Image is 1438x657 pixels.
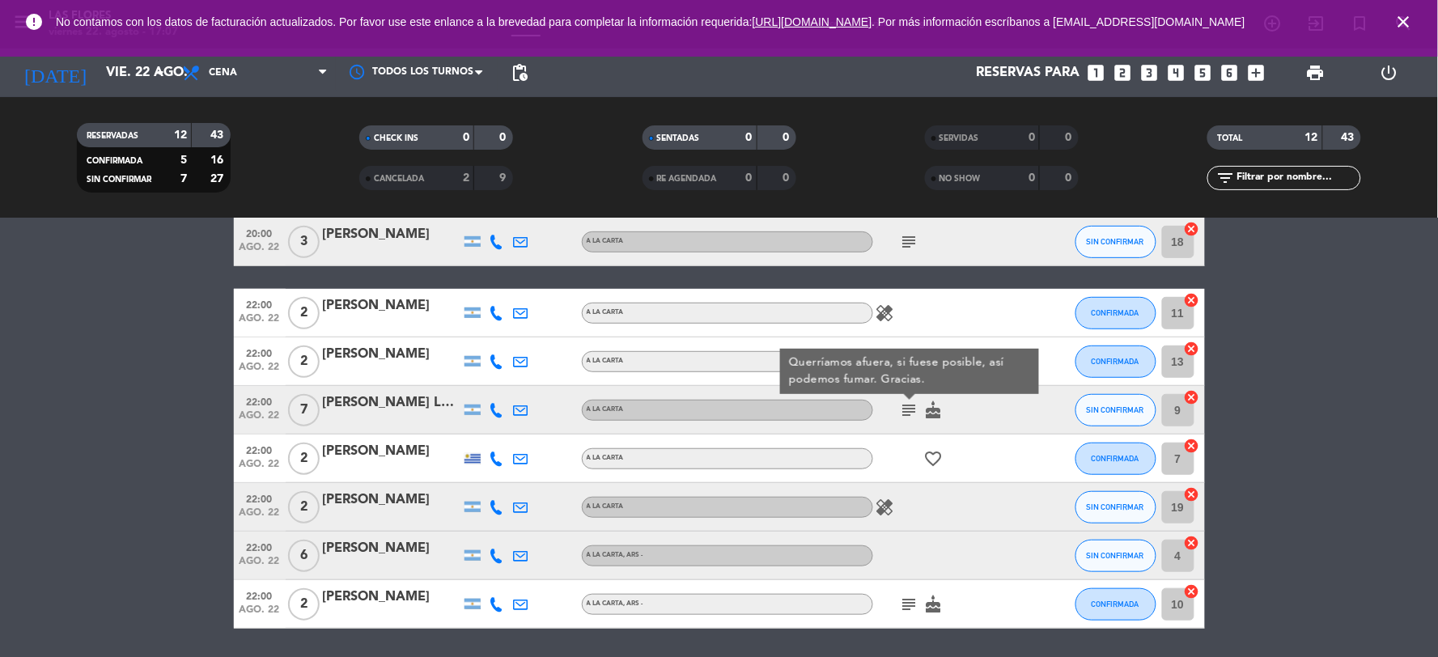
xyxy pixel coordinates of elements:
i: arrow_drop_down [151,63,170,83]
span: CONFIRMADA [1092,357,1139,366]
strong: 5 [180,155,187,166]
strong: 2 [463,172,469,184]
i: cancel [1184,535,1200,551]
i: healing [876,498,895,517]
i: subject [900,232,919,252]
i: subject [900,595,919,614]
strong: 0 [1029,132,1035,143]
button: CONFIRMADA [1075,588,1156,621]
span: A LA CARTA [587,309,624,316]
span: ago. 22 [240,556,280,574]
span: Cena [209,67,237,78]
span: CHECK INS [374,134,418,142]
i: close [1394,12,1414,32]
span: 22:00 [240,489,280,507]
i: cake [924,401,944,420]
strong: 0 [783,172,792,184]
span: ago. 22 [240,313,280,332]
strong: 0 [500,132,510,143]
i: cancel [1184,486,1200,502]
span: CONFIRMADA [1092,308,1139,317]
strong: 0 [1029,172,1035,184]
span: 3 [288,226,320,258]
i: looks_one [1086,62,1107,83]
span: 22:00 [240,586,280,604]
span: 6 [288,540,320,572]
strong: 12 [1305,132,1318,143]
span: A LA CARTA [587,600,643,607]
div: [PERSON_NAME] [323,441,460,462]
i: cancel [1184,221,1200,237]
i: add_box [1246,62,1267,83]
i: cake [924,595,944,614]
span: CONFIRMADA [1092,454,1139,463]
span: , ARS - [624,600,643,607]
strong: 0 [463,132,469,143]
i: looks_4 [1166,62,1187,83]
i: looks_two [1113,62,1134,83]
span: SIN CONFIRMAR [1087,502,1144,511]
div: LOG OUT [1352,49,1426,97]
i: subject [900,401,919,420]
span: ago. 22 [240,507,280,526]
i: cancel [1184,292,1200,308]
span: A LA CARTA [587,455,624,461]
div: [PERSON_NAME] [323,224,460,245]
div: [PERSON_NAME] [323,490,460,511]
span: 2 [288,297,320,329]
span: SIN CONFIRMAR [1087,237,1144,246]
strong: 7 [180,173,187,184]
span: CONFIRMADA [87,157,142,165]
span: 20:00 [240,223,280,242]
span: SIN CONFIRMAR [87,176,151,184]
span: A LA CARTA [587,406,624,413]
i: looks_5 [1193,62,1214,83]
i: looks_6 [1220,62,1241,83]
div: Querríamos afuera, si fuese posible, así podemos fumar. Gracias. [788,354,1030,388]
span: A LA CARTA [587,358,624,364]
strong: 0 [783,132,792,143]
i: cancel [1184,341,1200,357]
span: ago. 22 [240,459,280,477]
span: print [1305,63,1325,83]
span: ago. 22 [240,242,280,261]
strong: 0 [746,172,753,184]
button: SIN CONFIRMAR [1075,226,1156,258]
strong: 16 [210,155,227,166]
span: ago. 22 [240,410,280,429]
div: [PERSON_NAME] [323,344,460,365]
strong: 43 [1342,132,1358,143]
span: SIN CONFIRMAR [1087,405,1144,414]
span: A LA CARTA [587,238,624,244]
span: ago. 22 [240,362,280,380]
i: cancel [1184,438,1200,454]
span: 2 [288,443,320,475]
button: CONFIRMADA [1075,297,1156,329]
strong: 9 [500,172,510,184]
span: 22:00 [240,295,280,313]
span: RESERVADAS [87,132,138,140]
span: pending_actions [510,63,529,83]
div: [PERSON_NAME] [323,587,460,608]
i: favorite_border [924,449,944,468]
span: , ARS - [624,552,643,558]
span: Reservas para [977,66,1080,81]
span: 22:00 [240,343,280,362]
i: error [24,12,44,32]
span: SERVIDAS [940,134,979,142]
i: power_settings_new [1379,63,1398,83]
strong: 27 [210,173,227,184]
span: 2 [288,588,320,621]
button: SIN CONFIRMAR [1075,540,1156,572]
span: No contamos con los datos de facturación actualizados. Por favor use este enlance a la brevedad p... [56,15,1245,28]
span: 22:00 [240,392,280,410]
span: 2 [288,491,320,523]
i: filter_list [1215,168,1235,188]
strong: 43 [210,129,227,141]
button: CONFIRMADA [1075,443,1156,475]
input: Filtrar por nombre... [1235,169,1360,187]
span: 22:00 [240,537,280,556]
button: CONFIRMADA [1075,345,1156,378]
span: 2 [288,345,320,378]
span: 7 [288,394,320,426]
